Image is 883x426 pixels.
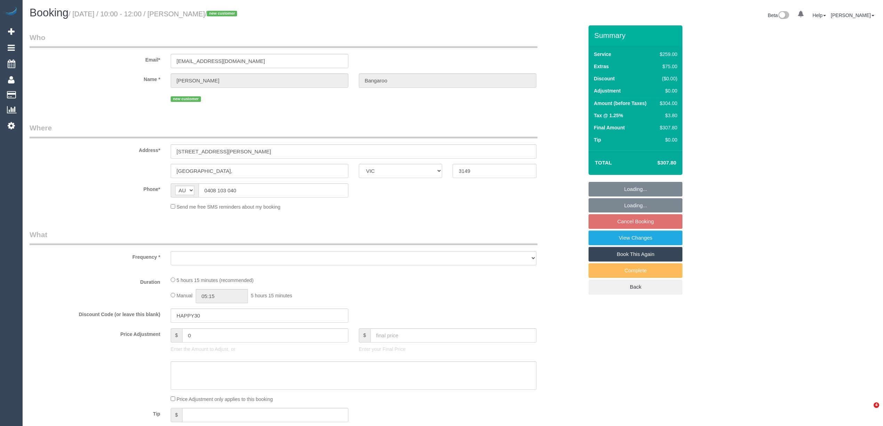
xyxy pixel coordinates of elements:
label: Final Amount [594,124,625,131]
div: $259.00 [657,51,677,58]
label: Extras [594,63,609,70]
iframe: Intercom live chat [859,402,876,419]
label: Tip [24,408,165,417]
p: Enter your Final Price [359,346,536,353]
label: Frequency * [24,251,165,260]
label: Tip [594,136,601,143]
img: New interface [778,11,789,20]
h3: Summary [594,31,679,39]
input: final price [370,328,536,343]
label: Discount [594,75,615,82]
img: Automaid Logo [4,7,18,17]
div: $0.00 [657,136,677,143]
div: $307.80 [657,124,677,131]
div: $0.00 [657,87,677,94]
label: Email* [24,54,165,63]
p: Enter the Amount to Adjust, or [171,346,348,353]
legend: Where [30,123,537,138]
span: new customer [207,11,237,16]
label: Name * [24,73,165,83]
label: Amount (before Taxes) [594,100,646,107]
a: Book This Again [589,247,682,262]
label: Discount Code (or leave this blank) [24,308,165,318]
input: Email* [171,54,348,68]
span: Price Adjustment only applies to this booking [177,396,273,402]
span: $ [171,408,182,422]
input: Suburb* [171,164,348,178]
a: Back [589,280,682,294]
div: $3.80 [657,112,677,119]
a: Help [812,13,826,18]
label: Tax @ 1.25% [594,112,623,119]
a: [PERSON_NAME] [831,13,874,18]
input: Last Name* [359,73,536,88]
label: Phone* [24,183,165,193]
label: Service [594,51,611,58]
span: / [205,10,240,18]
span: 5 hours 15 minutes (recommended) [177,278,254,283]
span: new customer [171,96,201,102]
label: Address* [24,144,165,154]
div: $304.00 [657,100,677,107]
label: Duration [24,276,165,286]
label: Price Adjustment [24,328,165,338]
span: Manual [177,293,193,298]
input: Phone* [199,183,348,198]
a: Beta [768,13,789,18]
input: First Name* [171,73,348,88]
div: ($0.00) [657,75,677,82]
h4: $307.80 [637,160,676,166]
a: View Changes [589,231,682,245]
span: 5 hours 15 minutes [251,293,292,298]
span: Send me free SMS reminders about my booking [177,204,281,210]
legend: Who [30,32,537,48]
div: $75.00 [657,63,677,70]
span: Booking [30,7,68,19]
small: / [DATE] / 10:00 - 12:00 / [PERSON_NAME] [68,10,239,18]
span: 4 [874,402,879,408]
legend: What [30,230,537,245]
input: Post Code* [453,164,536,178]
strong: Total [595,160,612,166]
span: $ [359,328,370,343]
span: $ [171,328,182,343]
label: Adjustment [594,87,621,94]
